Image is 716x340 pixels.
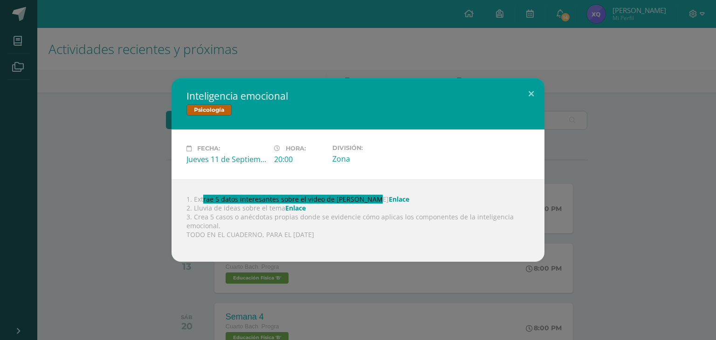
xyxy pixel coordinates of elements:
h2: Inteligencia emocional [186,89,530,102]
div: Zona [332,154,413,164]
div: 20:00 [274,154,325,164]
span: Fecha: [197,145,220,152]
label: División: [332,144,413,151]
span: Psicología [186,104,232,116]
div: 1. Extrae 5 datos interesantes sobre el video de [PERSON_NAME] 2. Lluvia de ideas sobre el tema 3... [172,179,544,262]
span: Hora: [286,145,306,152]
a: Enlace [285,204,306,212]
a: Enlace [389,195,409,204]
div: Jueves 11 de Septiembre [186,154,267,164]
button: Close (Esc) [518,78,544,110]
